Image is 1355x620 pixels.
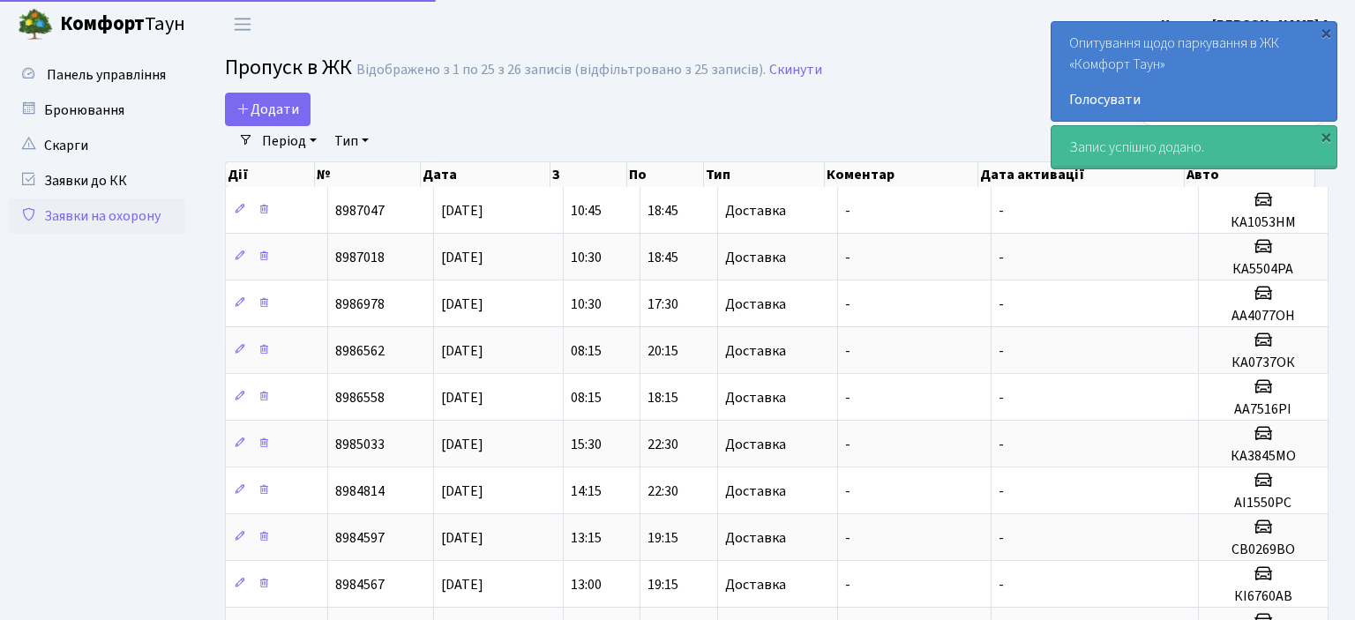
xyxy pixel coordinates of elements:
[825,162,978,187] th: Коментар
[441,528,483,548] span: [DATE]
[1069,89,1319,110] a: Голосувати
[1052,22,1336,121] div: Опитування щодо паркування в ЖК «Комфорт Таун»
[648,295,678,314] span: 17:30
[18,7,53,42] img: logo.png
[978,162,1186,187] th: Дата активації
[421,162,550,187] th: Дата
[1161,15,1334,34] b: Цитрус [PERSON_NAME] А.
[226,162,315,187] th: Дії
[225,93,311,126] a: Додати
[9,57,185,93] a: Панель управління
[335,248,385,267] span: 8987018
[648,435,678,454] span: 22:30
[571,201,602,220] span: 10:45
[845,388,850,407] span: -
[255,126,324,156] a: Період
[335,341,385,361] span: 8986562
[9,128,185,163] a: Скарги
[571,295,602,314] span: 10:30
[9,93,185,128] a: Бронювання
[1206,588,1321,605] h5: КІ6760АВ
[335,388,385,407] span: 8986558
[335,528,385,548] span: 8984597
[845,482,850,501] span: -
[225,52,352,83] span: Пропуск в ЖК
[1206,308,1321,325] h5: АА4077ОН
[999,482,1004,501] span: -
[9,198,185,234] a: Заявки на охорону
[845,435,850,454] span: -
[1206,495,1321,512] h5: АІ1550РС
[725,531,786,545] span: Доставка
[845,575,850,594] span: -
[769,62,822,78] a: Скинути
[648,575,678,594] span: 19:15
[335,435,385,454] span: 8985033
[441,388,483,407] span: [DATE]
[725,250,786,265] span: Доставка
[1206,401,1321,418] h5: АА7516РІ
[571,248,602,267] span: 10:30
[571,388,602,407] span: 08:15
[725,437,786,452] span: Доставка
[335,295,385,314] span: 8986978
[725,484,786,498] span: Доставка
[571,435,602,454] span: 15:30
[1206,542,1321,558] h5: СВ0269ВО
[999,201,1004,220] span: -
[441,295,483,314] span: [DATE]
[845,295,850,314] span: -
[999,295,1004,314] span: -
[441,201,483,220] span: [DATE]
[571,575,602,594] span: 13:00
[999,248,1004,267] span: -
[221,10,265,39] button: Переключити навігацію
[1317,24,1335,41] div: ×
[335,201,385,220] span: 8987047
[335,575,385,594] span: 8984567
[648,388,678,407] span: 18:15
[845,528,850,548] span: -
[725,391,786,405] span: Доставка
[60,10,185,40] span: Таун
[999,341,1004,361] span: -
[1185,162,1315,187] th: Авто
[327,126,376,156] a: Тип
[1052,126,1336,168] div: Запис успішно додано.
[1206,355,1321,371] h5: КА0737ОК
[648,528,678,548] span: 19:15
[845,201,850,220] span: -
[648,341,678,361] span: 20:15
[441,575,483,594] span: [DATE]
[1317,128,1335,146] div: ×
[999,435,1004,454] span: -
[999,575,1004,594] span: -
[999,388,1004,407] span: -
[441,435,483,454] span: [DATE]
[571,341,602,361] span: 08:15
[1206,261,1321,278] h5: КА5504РА
[550,162,627,187] th: З
[441,248,483,267] span: [DATE]
[60,10,145,38] b: Комфорт
[648,482,678,501] span: 22:30
[725,297,786,311] span: Доставка
[47,65,166,85] span: Панель управління
[627,162,704,187] th: По
[725,578,786,592] span: Доставка
[356,62,766,78] div: Відображено з 1 по 25 з 26 записів (відфільтровано з 25 записів).
[648,248,678,267] span: 18:45
[335,482,385,501] span: 8984814
[725,204,786,218] span: Доставка
[1161,14,1334,35] a: Цитрус [PERSON_NAME] А.
[648,201,678,220] span: 18:45
[571,482,602,501] span: 14:15
[845,341,850,361] span: -
[9,163,185,198] a: Заявки до КК
[845,248,850,267] span: -
[236,100,299,119] span: Додати
[571,528,602,548] span: 13:15
[441,341,483,361] span: [DATE]
[1206,214,1321,231] h5: КА1053НМ
[999,528,1004,548] span: -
